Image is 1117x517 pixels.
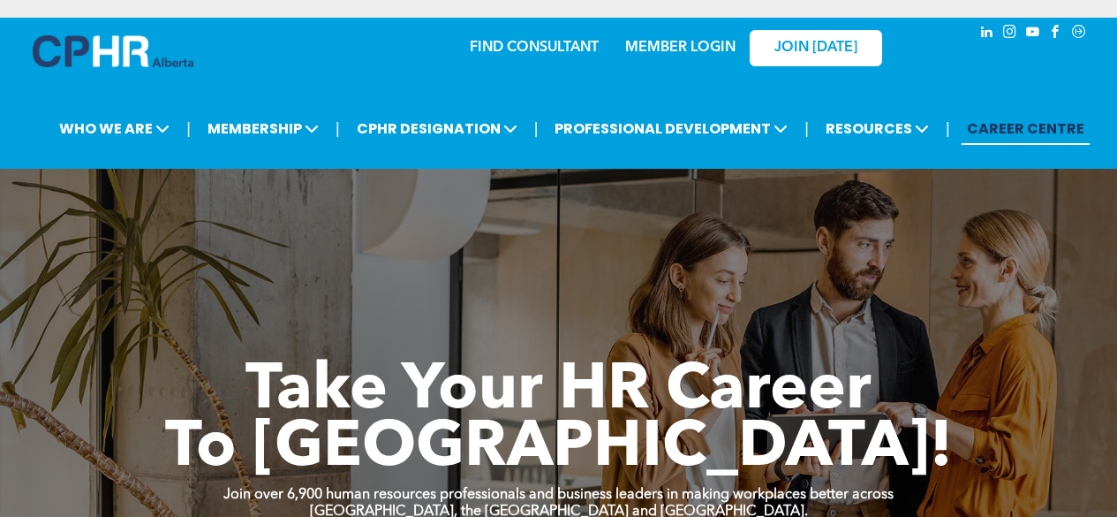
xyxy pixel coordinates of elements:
li: | [186,110,191,147]
a: CAREER CENTRE [962,112,1090,145]
a: MEMBER LOGIN [625,41,736,55]
a: JOIN [DATE] [750,30,882,66]
span: RESOURCES [820,112,934,145]
span: Take Your HR Career [245,360,872,423]
span: To [GEOGRAPHIC_DATA]! [165,417,953,481]
li: | [804,110,809,147]
a: FIND CONSULTANT [470,41,599,55]
a: linkedin [977,22,997,46]
strong: Join over 6,900 human resources professionals and business leaders in making workplaces better ac... [223,488,894,502]
a: youtube [1023,22,1043,46]
span: MEMBERSHIP [202,112,324,145]
img: A blue and white logo for cp alberta [33,35,193,67]
span: PROFESSIONAL DEVELOPMENT [549,112,793,145]
span: WHO WE ARE [54,112,175,145]
span: CPHR DESIGNATION [351,112,523,145]
span: JOIN [DATE] [774,40,857,57]
li: | [946,110,950,147]
a: Social network [1069,22,1089,46]
a: facebook [1046,22,1066,46]
li: | [534,110,539,147]
a: instagram [1000,22,1020,46]
li: | [336,110,340,147]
